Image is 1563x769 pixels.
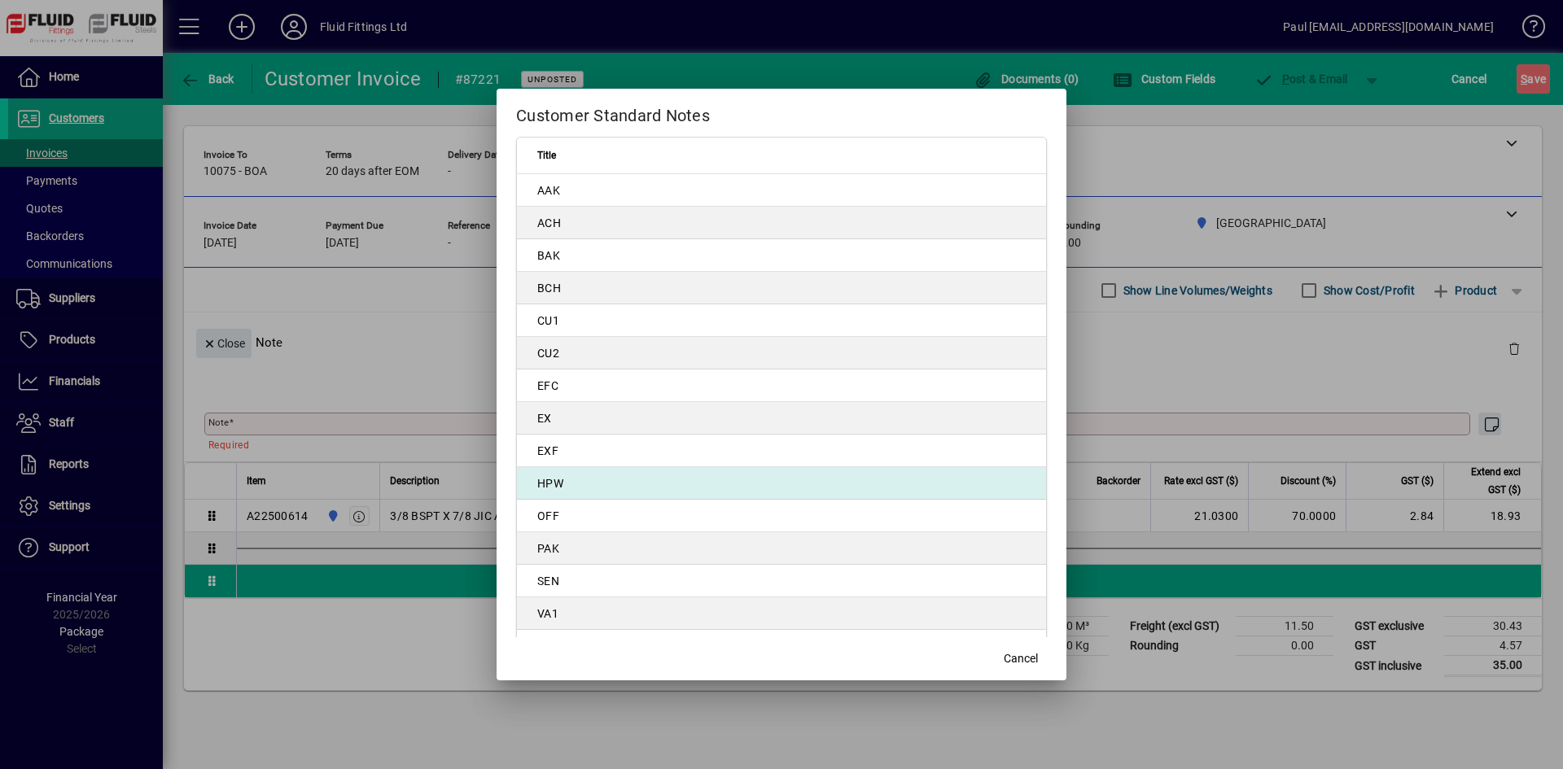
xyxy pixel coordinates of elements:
td: BAK [517,239,1046,272]
td: EX [517,402,1046,435]
td: OFF [517,500,1046,532]
td: VA1 [517,597,1046,630]
td: BCH [517,272,1046,304]
td: HPW [517,467,1046,500]
button: Cancel [995,644,1047,674]
td: ACH [517,207,1046,239]
td: CU1 [517,304,1046,337]
span: Cancel [1004,650,1038,667]
td: EXF [517,435,1046,467]
span: Title [537,146,556,164]
h2: Customer Standard Notes [497,89,1066,136]
td: CU2 [517,337,1046,369]
td: PAK [517,532,1046,565]
td: AAK [517,174,1046,207]
td: EFC [517,369,1046,402]
td: VAL [517,630,1046,662]
td: SEN [517,565,1046,597]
